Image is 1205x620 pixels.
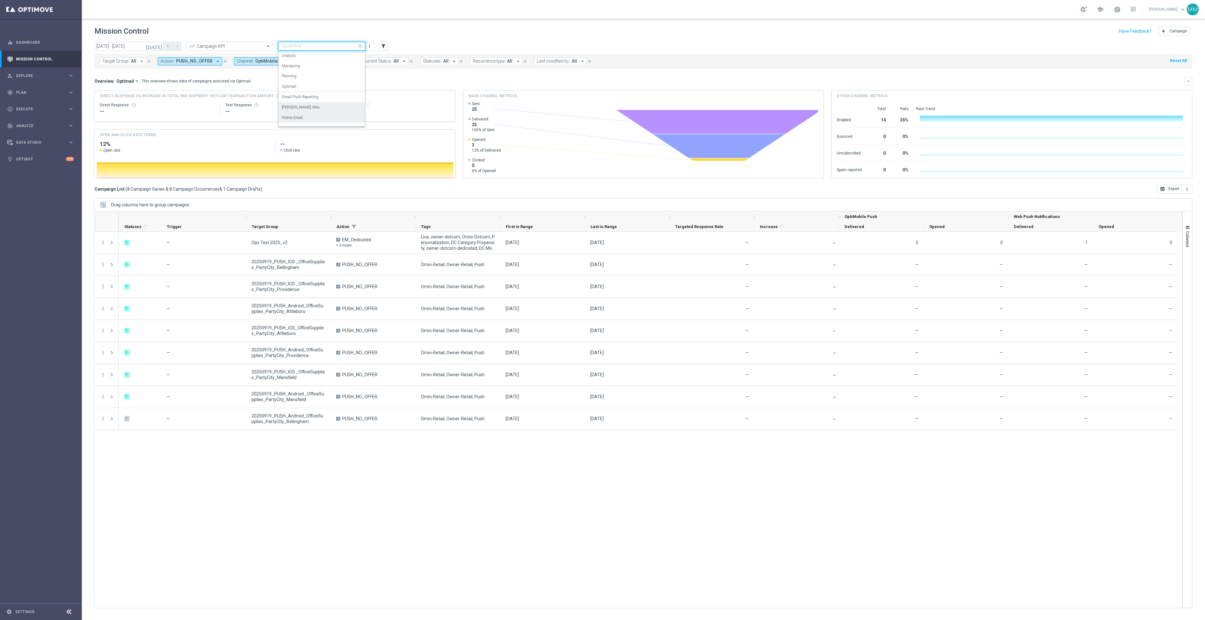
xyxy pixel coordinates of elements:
[280,140,450,148] h2: --
[161,59,174,64] span: Action:
[999,284,1003,289] span: —
[119,232,1178,254] div: Press SPACE to select this row.
[282,71,362,81] div: Planning
[119,408,1178,430] div: Press SPACE to select this row.
[100,262,106,267] i: more_vert
[893,148,908,158] div: 0%
[119,342,1178,364] div: Press SPACE to select this row.
[342,237,371,243] span: EM_Dedicated
[423,59,442,64] span: Statuses:
[537,59,570,64] span: Last modified by:
[837,148,862,158] div: Unsubscribed
[7,90,74,95] div: gps_fixed Plan keyboard_arrow_right
[443,59,449,64] span: All
[252,240,287,245] span: Ops Test 2025_v2
[523,59,527,64] i: close
[222,58,228,65] button: close
[94,78,115,84] h3: Overview:
[282,74,297,79] label: Planning
[336,243,371,248] div: + 3 more
[379,42,388,51] button: filter_alt
[252,303,325,314] span: 20250919_PUSH_Android_OfficeSupplies_PartyCity_Attleboro
[342,328,377,333] span: PUSH_NO_OFFER
[282,64,300,69] label: Monitoring
[119,386,1178,408] div: Press SPACE to select this row.
[223,186,261,192] span: 1 Campaign Drafts
[472,148,501,153] span: 12% of Delivered
[158,57,222,65] button: Action: PUSH_NO_OFFER arrow_drop_down
[587,59,592,64] i: close
[833,241,836,246] span: —
[472,122,495,127] span: 25
[893,131,908,141] div: 0%
[393,59,399,64] span: All
[100,372,106,377] button: more_vert
[342,350,377,355] span: PUSH_NO_OFFER
[916,106,1187,111] div: Rate Trend
[7,73,74,78] button: person_search Explore keyboard_arrow_right
[837,131,862,141] div: Bounced
[745,262,749,267] span: —
[472,106,480,112] span: 25
[401,59,407,64] i: arrow_drop_down
[146,43,163,49] i: [DATE]
[470,57,522,65] button: Recurrence type: All arrow_drop_down
[837,93,887,99] h4: Other channel metrics
[100,140,270,148] h2: 12%
[176,59,212,64] span: PUSH_NO_OFFER
[1160,187,1165,192] i: open_in_browser
[7,73,68,79] div: Explore
[779,224,784,229] i: refresh
[146,58,152,65] button: close
[7,107,74,112] button: play_circle_outline Execute keyboard_arrow_right
[1182,185,1192,193] button: more_vert
[282,51,362,61] div: Analysis
[100,328,106,333] button: more_vert
[1169,57,1187,64] button: Reset All
[506,224,533,229] span: First in Range
[16,74,68,78] span: Explore
[141,223,147,230] span: Calculate column
[506,284,519,289] div: 19 Sep 2025, Friday
[1186,79,1191,83] i: keyboard_arrow_down
[472,168,496,173] span: 0% of Opened
[7,157,74,162] button: lightbulb Optibot +10
[342,394,377,399] span: PUSH_NO_OFFER
[580,59,585,64] i: arrow_drop_down
[336,307,340,310] span: A
[745,284,749,289] span: —
[95,276,119,298] div: Press SPACE to select this row.
[7,73,13,79] i: person_search
[115,78,142,84] button: Optimail arrow_drop_down
[147,59,151,64] i: close
[409,59,414,64] i: close
[1084,284,1088,289] span: —
[142,78,251,84] div: This overview shows data of campaigns executed via Optimail
[1084,262,1088,267] span: —
[1119,29,1151,33] input: Have Feedback?
[119,320,1178,342] div: Press SPACE to select this row.
[1157,185,1182,193] button: open_in_browser Export
[1099,224,1114,229] span: Opened
[100,108,215,115] div: --
[68,139,74,145] i: keyboard_arrow_right
[472,137,501,142] span: Opened
[1000,240,1003,245] span: 0
[7,40,74,45] div: equalizer Dashboard
[837,114,862,124] div: Dropped
[360,57,409,65] button: Current Status: All arrow_drop_down
[282,92,362,102] div: Email/Push Reporting
[929,224,945,229] span: Opened
[336,238,340,242] span: A
[68,89,74,95] i: keyboard_arrow_right
[506,240,519,245] div: 19 Sep 2025, Friday
[342,372,377,377] span: PUSH_NO_OFFER
[282,102,362,113] div: Mary Push View
[111,202,189,207] div: Row Groups
[252,259,325,270] span: 20250919_PUSH_IOS _OfficeSupplies_PartyCity_Bellingham
[869,148,886,158] div: 0
[451,59,457,64] i: arrow_drop_down
[167,262,170,267] span: —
